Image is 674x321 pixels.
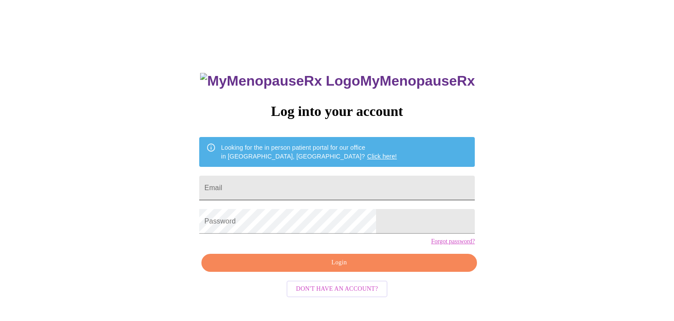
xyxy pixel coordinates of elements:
[284,285,390,292] a: Don't have an account?
[367,153,397,160] a: Click here!
[221,140,397,164] div: Looking for the in person patient portal for our office in [GEOGRAPHIC_DATA], [GEOGRAPHIC_DATA]?
[431,238,475,245] a: Forgot password?
[287,281,388,298] button: Don't have an account?
[201,254,477,272] button: Login
[296,284,378,295] span: Don't have an account?
[200,73,360,89] img: MyMenopauseRx Logo
[212,257,467,268] span: Login
[200,73,475,89] h3: MyMenopauseRx
[199,103,475,119] h3: Log into your account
